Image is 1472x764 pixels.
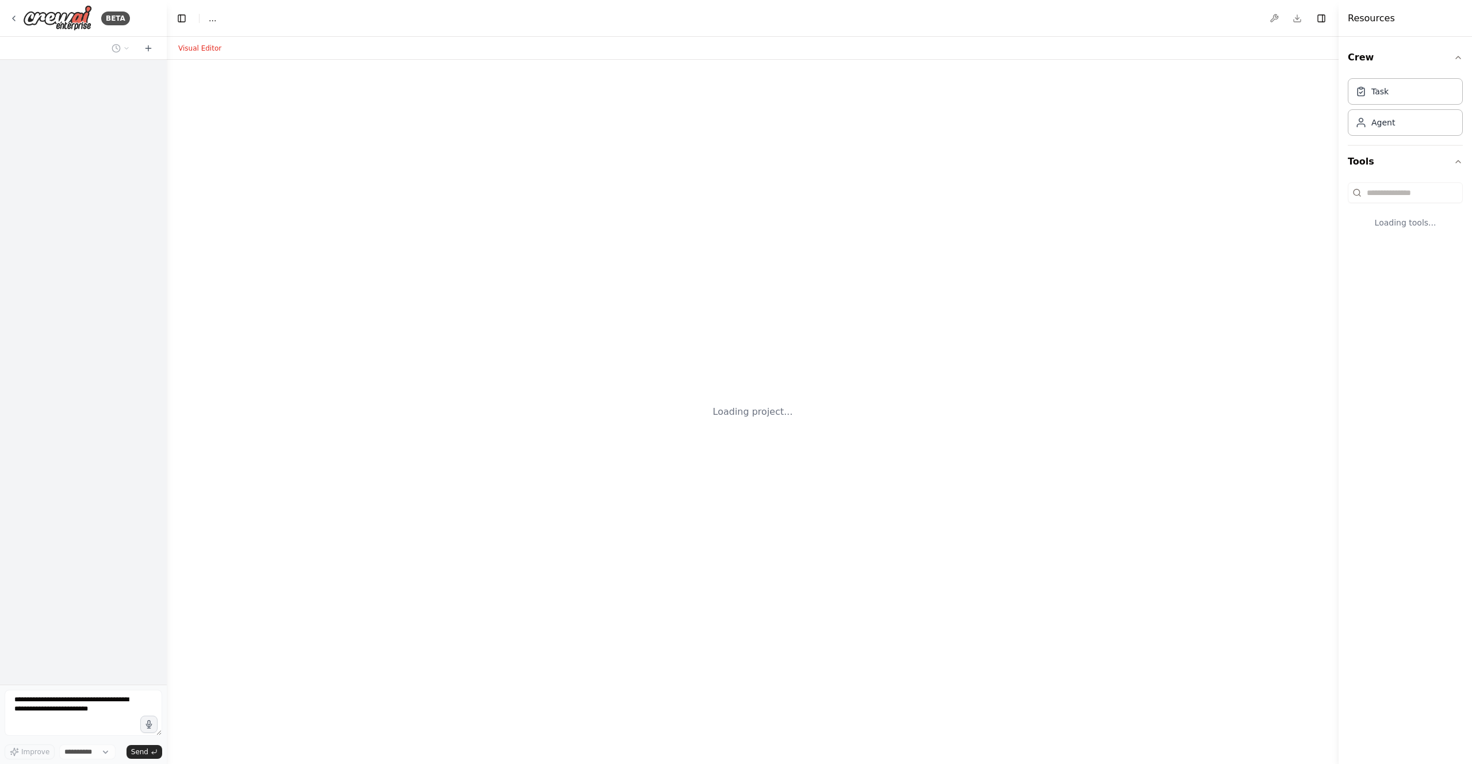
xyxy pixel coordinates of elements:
[1371,86,1389,97] div: Task
[209,13,216,24] nav: breadcrumb
[1313,10,1329,26] button: Hide right sidebar
[21,747,49,757] span: Improve
[131,747,148,757] span: Send
[171,41,228,55] button: Visual Editor
[107,41,135,55] button: Switch to previous chat
[713,405,793,419] div: Loading project...
[139,41,158,55] button: Start a new chat
[1348,146,1463,178] button: Tools
[126,745,162,759] button: Send
[174,10,190,26] button: Hide left sidebar
[1348,208,1463,238] div: Loading tools...
[1371,117,1395,128] div: Agent
[209,13,216,24] span: ...
[5,744,55,759] button: Improve
[101,12,130,25] div: BETA
[1348,12,1395,25] h4: Resources
[1348,178,1463,247] div: Tools
[140,716,158,733] button: Click to speak your automation idea
[23,5,92,31] img: Logo
[1348,41,1463,74] button: Crew
[1348,74,1463,145] div: Crew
